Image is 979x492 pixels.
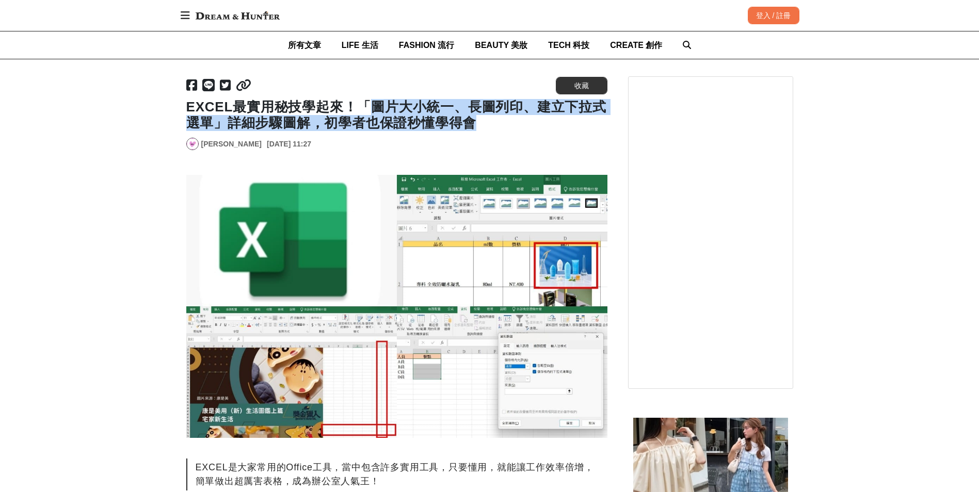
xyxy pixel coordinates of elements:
a: BEAUTY 美妝 [475,31,527,59]
div: 登入 / 註冊 [748,7,799,24]
a: FASHION 流行 [399,31,455,59]
button: 收藏 [556,77,607,94]
div: EXCEL是大家常用的Office工具，當中包含許多實用工具，只要懂用，就能讓工作效率倍增，簡單做出超厲害表格，成為辦公室人氣王！ [186,458,607,490]
img: Avatar [187,138,198,150]
span: FASHION 流行 [399,41,455,50]
span: LIFE 生活 [342,41,378,50]
img: EXCEL最實用秘技學起來！「圖片大小統一、長圖列印、建立下拉式選單」詳細步驟圖解，初學者也保證秒懂學得會 [186,175,607,438]
div: [DATE] 11:27 [267,139,311,150]
span: 所有文章 [288,41,321,50]
a: LIFE 生活 [342,31,378,59]
span: BEAUTY 美妝 [475,41,527,50]
a: CREATE 創作 [610,31,662,59]
span: CREATE 創作 [610,41,662,50]
img: Dream & Hunter [190,6,285,25]
span: TECH 科技 [548,41,589,50]
a: 所有文章 [288,31,321,59]
a: Avatar [186,138,199,150]
a: [PERSON_NAME] [201,139,262,150]
h1: EXCEL最實用秘技學起來！「圖片大小統一、長圖列印、建立下拉式選單」詳細步驟圖解，初學者也保證秒懂學得會 [186,99,607,131]
a: TECH 科技 [548,31,589,59]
